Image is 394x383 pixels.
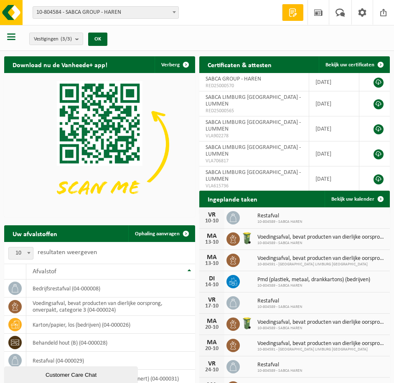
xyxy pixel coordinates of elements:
[8,247,33,260] span: 10
[309,73,359,91] td: [DATE]
[29,33,83,45] button: Vestigingen(3/3)
[206,83,302,89] span: RED25000570
[203,282,220,288] div: 14-10
[199,56,280,73] h2: Certificaten & attesten
[257,298,302,305] span: Restafval
[203,318,220,325] div: MA
[26,352,195,370] td: restafval (04-000029)
[203,275,220,282] div: DI
[257,319,386,326] span: Voedingsafval, bevat producten van dierlijke oorsprong, onverpakt, categorie 3
[4,225,66,242] h2: Uw afvalstoffen
[206,183,302,189] span: VLA615736
[325,191,389,207] a: Bekijk uw kalender
[203,303,220,309] div: 17-10
[203,297,220,303] div: VR
[309,116,359,141] td: [DATE]
[33,6,179,19] span: 10-804584 - SABCA GROUP - HAREN
[26,334,195,352] td: behandeld hout (B) (04-000028)
[240,231,254,245] img: WB-0140-HPE-GN-50
[206,119,301,132] span: SABCA LIMBURG [GEOGRAPHIC_DATA] - LUMMEN
[309,141,359,166] td: [DATE]
[203,254,220,261] div: MA
[203,346,220,352] div: 20-10
[206,133,302,139] span: VLA902278
[257,213,302,219] span: Restafval
[206,158,302,164] span: VLA706817
[309,91,359,116] td: [DATE]
[206,76,261,82] span: SABCA GROUP - HAREN
[4,56,116,73] h2: Download nu de Vanheede+ app!
[203,325,220,330] div: 20-10
[309,166,359,191] td: [DATE]
[203,367,220,373] div: 24-10
[206,94,301,107] span: SABCA LIMBURG [GEOGRAPHIC_DATA] - LUMMEN
[257,340,386,347] span: Voedingsafval, bevat producten van dierlijke oorsprong, onverpakt, categorie 3
[257,305,302,310] span: 10-804589 - SABCA HAREN
[257,277,370,283] span: Pmd (plastiek, metaal, drankkartons) (bedrijven)
[203,233,220,239] div: MA
[26,297,195,316] td: voedingsafval, bevat producten van dierlijke oorsprong, onverpakt, categorie 3 (04-000024)
[33,268,56,275] span: Afvalstof
[203,212,220,218] div: VR
[4,73,195,216] img: Download de VHEPlus App
[128,225,194,242] a: Ophaling aanvragen
[257,262,386,267] span: 10-804591 - [GEOGRAPHIC_DATA] LIMBURG [GEOGRAPHIC_DATA]
[4,365,140,383] iframe: chat widget
[199,191,266,207] h2: Ingeplande taken
[257,326,386,331] span: 10-804589 - SABCA HAREN
[161,62,180,68] span: Verberg
[325,62,374,68] span: Bekijk uw certificaten
[26,280,195,297] td: bedrijfsrestafval (04-000008)
[61,36,72,42] count: (3/3)
[26,316,195,334] td: karton/papier, los (bedrijven) (04-000026)
[38,249,97,256] label: resultaten weergeven
[34,33,72,45] span: Vestigingen
[319,56,389,73] a: Bekijk uw certificaten
[206,144,301,157] span: SABCA LIMBURG [GEOGRAPHIC_DATA] - LUMMEN
[203,239,220,245] div: 13-10
[88,33,107,46] button: OK
[155,56,194,73] button: Verberg
[203,261,220,267] div: 13-10
[257,283,370,288] span: 10-804589 - SABCA HAREN
[257,347,386,352] span: 10-804591 - [GEOGRAPHIC_DATA] LIMBURG [GEOGRAPHIC_DATA]
[240,316,254,330] img: WB-0140-HPE-GN-50
[203,339,220,346] div: MA
[203,218,220,224] div: 10-10
[331,197,374,202] span: Bekijk uw kalender
[206,169,301,182] span: SABCA LIMBURG [GEOGRAPHIC_DATA] - LUMMEN
[203,360,220,367] div: VR
[206,108,302,114] span: RED25000565
[257,234,386,241] span: Voedingsafval, bevat producten van dierlijke oorsprong, onverpakt, categorie 3
[257,255,386,262] span: Voedingsafval, bevat producten van dierlijke oorsprong, onverpakt, categorie 3
[257,362,302,368] span: Restafval
[257,368,302,373] span: 10-804589 - SABCA HAREN
[257,241,386,246] span: 10-804589 - SABCA HAREN
[135,231,180,237] span: Ophaling aanvragen
[9,247,33,259] span: 10
[33,7,178,18] span: 10-804584 - SABCA GROUP - HAREN
[257,219,302,224] span: 10-804589 - SABCA HAREN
